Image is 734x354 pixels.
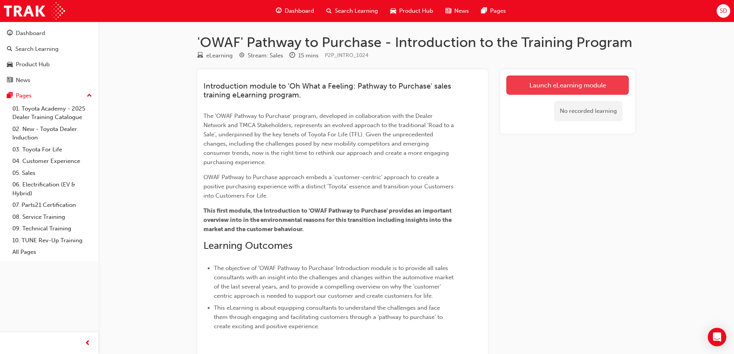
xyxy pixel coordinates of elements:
[214,265,455,299] span: The objective of ‘OWAF Pathway to Purchase’ Introduction module is to provide all sales consultan...
[239,51,283,60] div: Stream
[16,91,32,100] div: Pages
[9,246,95,258] a: All Pages
[554,101,623,121] div: No recorded learning
[9,103,95,123] a: 01. Toyota Academy - 2025 Dealer Training Catalogue
[203,112,455,166] span: The 'OWAF Pathway to Purchase' program, developed in collaboration with the Dealer Network and TM...
[481,6,487,16] span: pages-icon
[320,3,384,19] a: search-iconSearch Learning
[16,76,30,85] div: News
[214,304,444,330] span: This eLearning is about equipping consultants to understand the challenges and face them through ...
[3,42,95,56] a: Search Learning
[7,92,13,99] span: pages-icon
[16,29,45,38] div: Dashboard
[3,25,95,89] button: DashboardSearch LearningProduct HubNews
[399,7,433,15] span: Product Hub
[203,82,453,99] span: Introduction module to 'Oh What a Feeling: Pathway to Purchase' sales training eLearning program.
[9,235,95,247] a: 10. TUNE Rev-Up Training
[720,7,727,15] span: SD
[490,7,506,15] span: Pages
[248,51,283,60] div: Stream: Sales
[289,52,295,59] span: clock-icon
[203,240,292,252] span: Learning Outcomes
[270,3,320,19] a: guage-iconDashboard
[9,144,95,156] a: 03. Toyota For Life
[289,51,319,60] div: Duration
[3,89,95,103] button: Pages
[708,328,726,346] div: Open Intercom Messenger
[475,3,512,19] a: pages-iconPages
[276,6,282,16] span: guage-icon
[3,57,95,72] a: Product Hub
[16,60,50,69] div: Product Hub
[203,207,453,233] span: This first module, the Introduction to 'OWAF Pathway to Purchase' provides an important overview ...
[197,34,635,51] h1: 'OWAF' Pathway to Purchase - Introduction to the Training Program
[197,52,203,59] span: learningResourceType_ELEARNING-icon
[239,52,245,59] span: target-icon
[85,339,91,348] span: prev-icon
[9,123,95,144] a: 02. New - Toyota Dealer Induction
[384,3,439,19] a: car-iconProduct Hub
[9,155,95,167] a: 04. Customer Experience
[15,45,59,54] div: Search Learning
[439,3,475,19] a: news-iconNews
[717,4,730,18] button: SD
[87,91,92,101] span: up-icon
[390,6,396,16] span: car-icon
[3,26,95,40] a: Dashboard
[9,211,95,223] a: 08. Service Training
[9,167,95,179] a: 05. Sales
[285,7,314,15] span: Dashboard
[203,174,455,199] span: OWAF Pathway to Purchase approach embeds a 'customer-centric' approach to create a positive purch...
[335,7,378,15] span: Search Learning
[3,73,95,87] a: News
[197,51,233,60] div: Type
[506,75,629,95] a: Launch eLearning module
[206,51,233,60] div: eLearning
[325,52,368,59] span: Learning resource code
[7,46,12,53] span: search-icon
[9,223,95,235] a: 09. Technical Training
[9,199,95,211] a: 07. Parts21 Certification
[4,2,65,20] img: Trak
[9,179,95,199] a: 06. Electrification (EV & Hybrid)
[7,61,13,68] span: car-icon
[7,30,13,37] span: guage-icon
[7,77,13,84] span: news-icon
[454,7,469,15] span: News
[298,51,319,60] div: 15 mins
[445,6,451,16] span: news-icon
[326,6,332,16] span: search-icon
